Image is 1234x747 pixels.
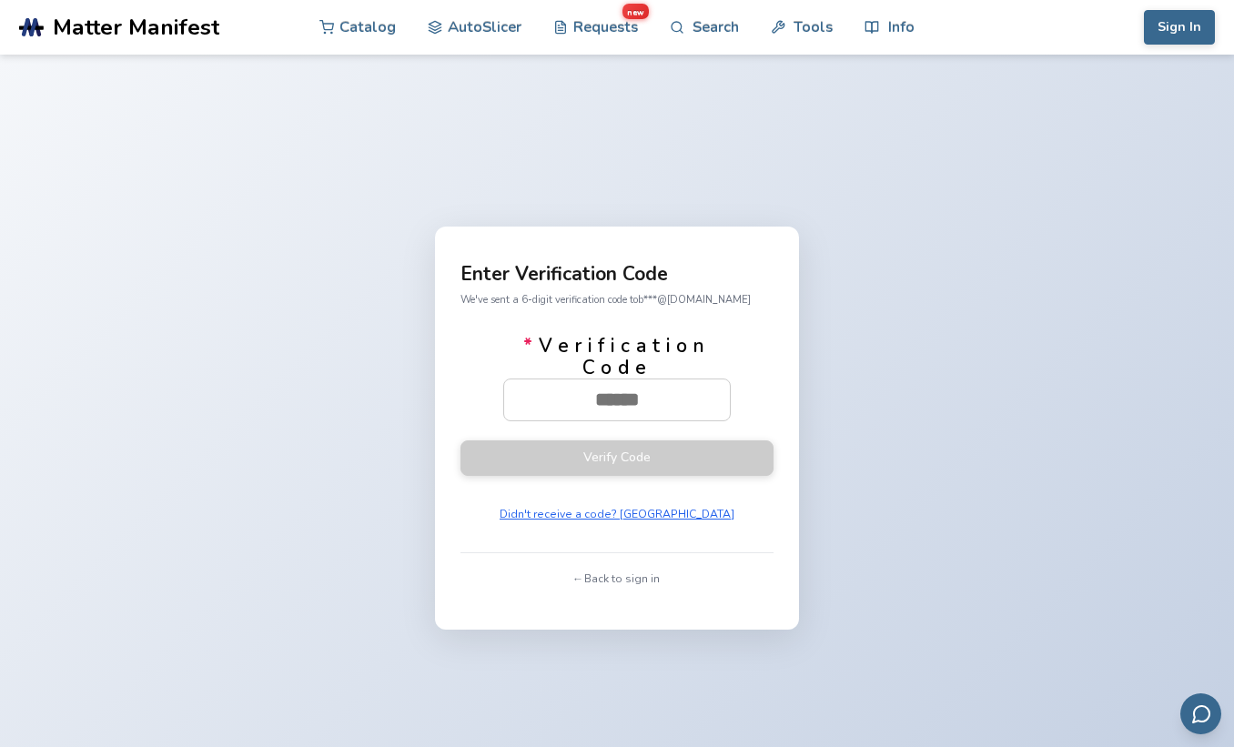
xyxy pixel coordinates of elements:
[460,290,774,309] p: We've sent a 6-digit verification code to b***@[DOMAIN_NAME]
[460,440,774,476] button: Verify Code
[503,335,731,420] label: Verification Code
[1180,693,1221,734] button: Send feedback via email
[493,501,741,527] button: Didn't receive a code? [GEOGRAPHIC_DATA]
[622,4,649,19] span: new
[460,265,774,284] p: Enter Verification Code
[568,566,665,591] button: ← Back to sign in
[504,379,730,419] input: *Verification Code
[1144,10,1215,45] button: Sign In
[53,15,219,40] span: Matter Manifest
